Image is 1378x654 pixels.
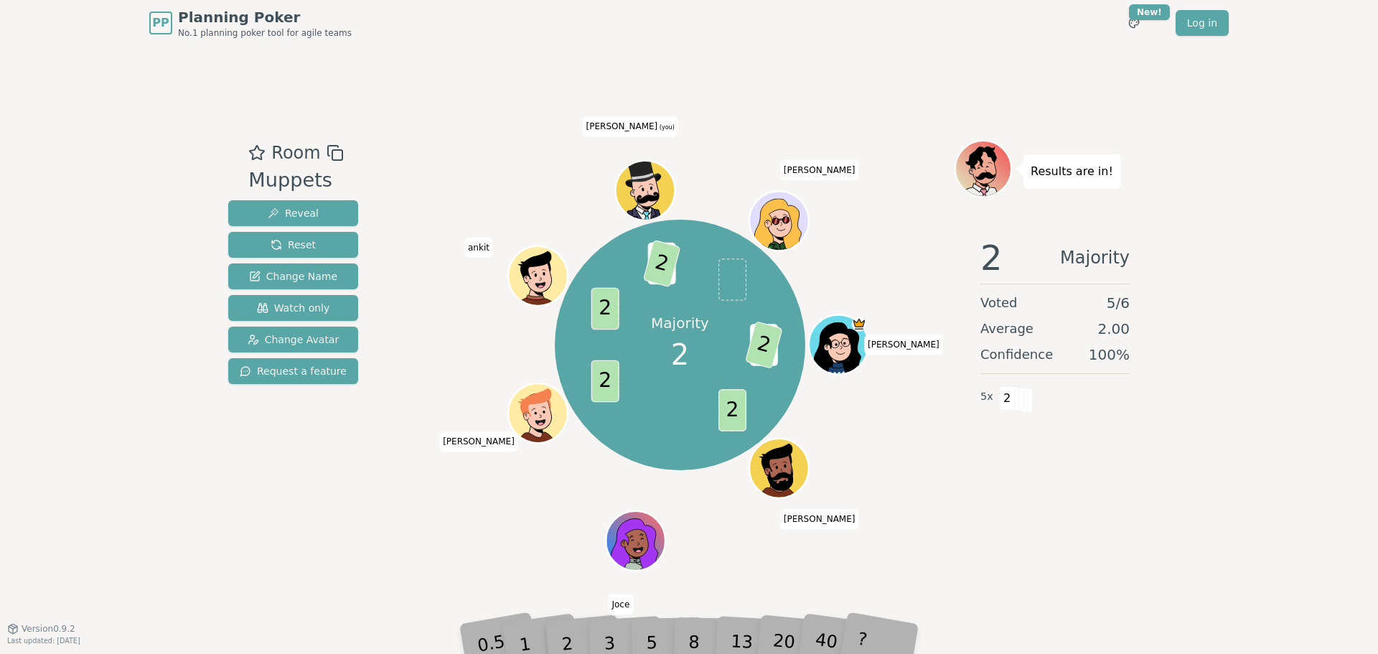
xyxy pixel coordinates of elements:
span: Click to change your name [608,594,633,615]
span: 2.00 [1097,319,1130,339]
span: No.1 planning poker tool for agile teams [178,27,352,39]
button: Change Name [228,263,358,289]
span: 100 % [1089,345,1130,365]
span: Last updated: [DATE] [7,637,80,645]
span: 2 [999,386,1016,411]
button: Request a feature [228,358,358,384]
span: Majority [1060,240,1130,275]
button: Reveal [228,200,358,226]
span: Click to change your name [864,335,943,355]
span: Watch only [257,301,330,315]
span: 2 [591,288,619,330]
div: Muppets [248,166,343,195]
button: Change Avatar [228,327,358,352]
p: Results are in! [1031,162,1113,182]
button: Reset [228,232,358,258]
div: New! [1129,4,1170,20]
span: Reveal [268,206,319,220]
span: Confidence [980,345,1053,365]
span: 2 [642,240,680,288]
span: 2 [591,360,619,403]
span: Click to change your name [583,117,678,137]
span: Click to change your name [439,431,518,452]
button: Watch only [228,295,358,321]
span: Planning Poker [178,7,352,27]
span: 5 x [980,389,993,405]
button: Add as favourite [248,140,266,166]
span: 2 [718,389,746,431]
span: Version 0.9.2 [22,623,75,635]
span: Average [980,319,1033,339]
span: Change Name [249,269,337,284]
span: Click to change your name [464,238,493,258]
span: PP [152,14,169,32]
p: Majority [651,313,709,333]
span: Elise is the host [851,317,866,332]
button: Click to change your avatar [617,163,672,219]
span: Change Avatar [248,332,339,347]
span: Voted [980,293,1018,313]
span: Room [271,140,320,166]
span: Click to change your name [780,160,859,180]
span: 5 / 6 [1107,293,1130,313]
span: Request a feature [240,364,347,378]
span: Click to change your name [780,510,859,530]
span: 2 [671,333,689,376]
span: Reset [271,238,316,252]
button: New! [1121,10,1147,36]
span: (you) [657,125,675,131]
a: Log in [1176,10,1229,36]
span: 2 [980,240,1003,275]
span: 2 [744,321,782,369]
a: PPPlanning PokerNo.1 planning poker tool for agile teams [149,7,352,39]
button: Version0.9.2 [7,623,75,635]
